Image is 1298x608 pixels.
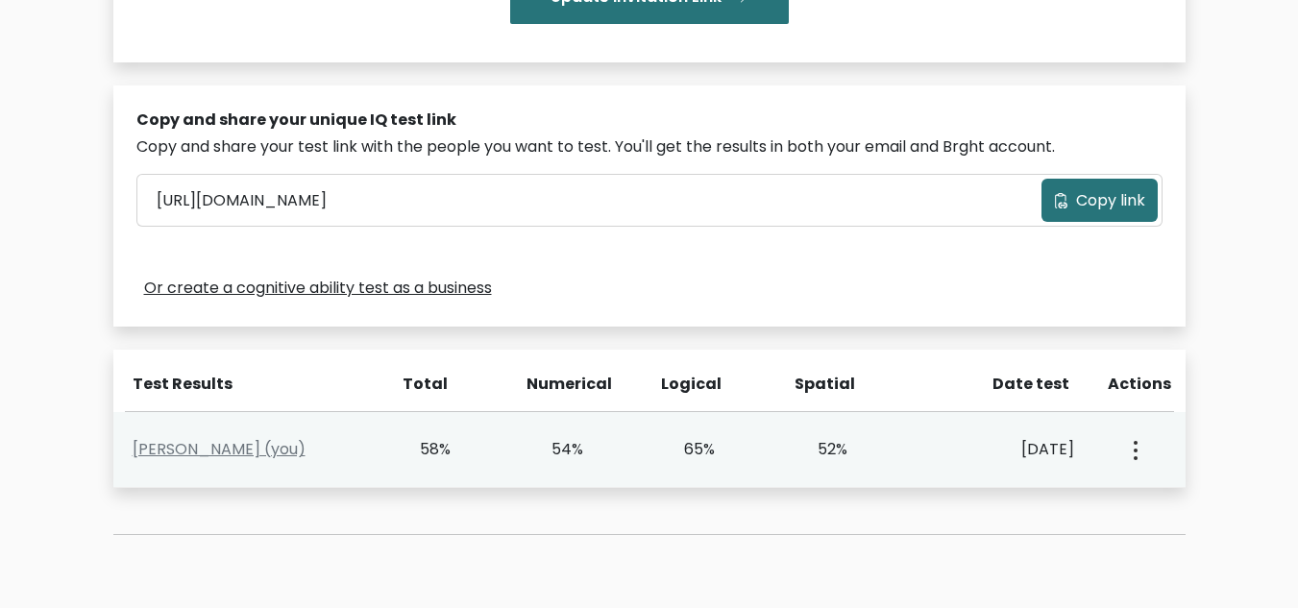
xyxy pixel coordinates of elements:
div: Copy and share your test link with the people you want to test. You'll get the results in both yo... [136,135,1163,158]
div: Spatial [795,373,850,396]
div: Test Results [133,373,370,396]
div: Logical [661,373,717,396]
a: Or create a cognitive ability test as a business [144,277,492,300]
span: Copy link [1076,189,1145,212]
a: [PERSON_NAME] (you) [133,438,306,460]
div: Copy and share your unique IQ test link [136,109,1163,132]
div: Numerical [527,373,582,396]
div: Actions [1108,373,1174,396]
div: 65% [661,438,716,461]
div: 52% [793,438,847,461]
div: [DATE] [925,438,1074,461]
div: 54% [528,438,583,461]
div: Total [393,373,449,396]
div: Date test [929,373,1085,396]
div: 58% [397,438,452,461]
button: Copy link [1041,179,1158,222]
